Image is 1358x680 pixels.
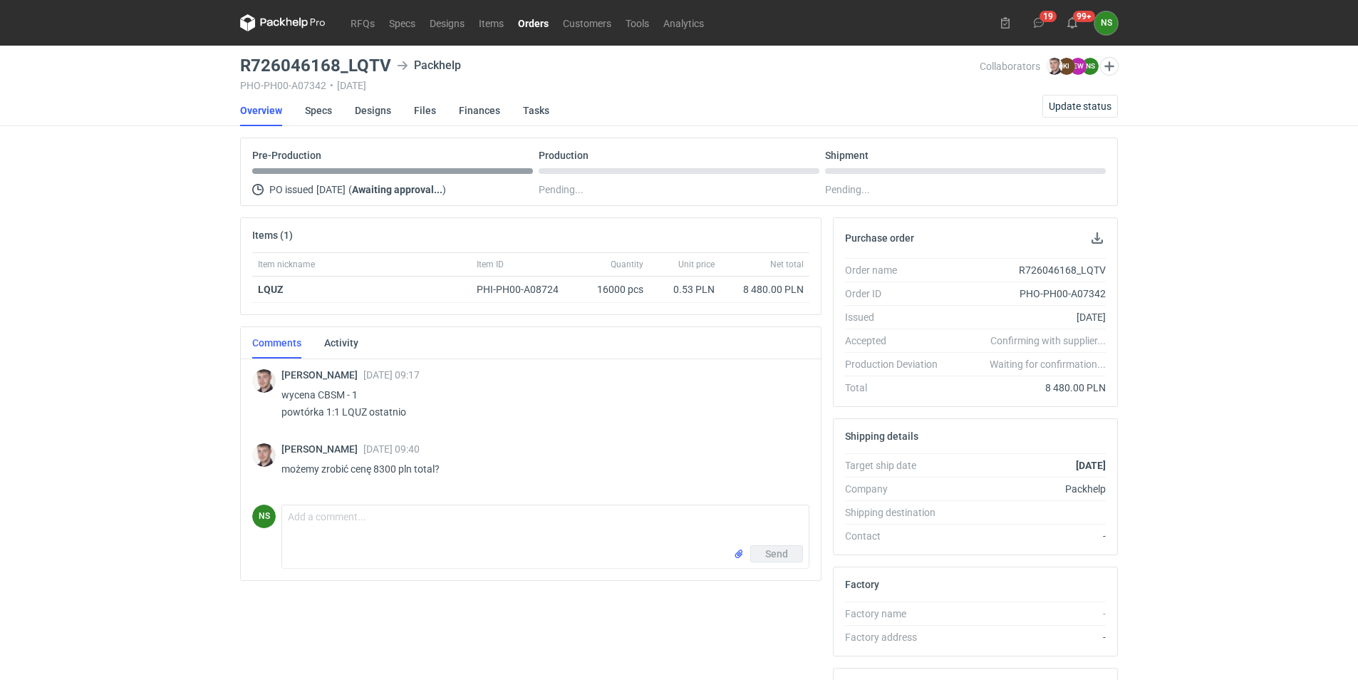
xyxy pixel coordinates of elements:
[363,443,420,455] span: [DATE] 09:40
[611,259,643,270] span: Quantity
[990,357,1106,371] em: Waiting for confirmation...
[1094,11,1118,35] div: Natalia Stępak
[252,443,276,467] img: Maciej Sikora
[539,150,589,161] p: Production
[825,150,869,161] p: Shipment
[343,14,382,31] a: RFQs
[281,460,798,478] p: możemy zrobić cenę 8300 pln total?
[348,184,352,195] span: (
[1100,57,1119,76] button: Edit collaborators
[1076,460,1106,471] strong: [DATE]
[845,334,949,348] div: Accepted
[252,505,276,528] figcaption: NS
[423,14,472,31] a: Designs
[281,386,798,421] p: wycena CBSM - 1 powtórka 1:1 LQUZ ostatnio
[539,181,584,198] span: Pending...
[556,14,618,31] a: Customers
[252,327,301,359] a: Comments
[316,181,346,198] span: [DATE]
[252,369,276,393] img: Maciej Sikora
[240,80,980,91] div: PHO-PH00-A07342 [DATE]
[845,381,949,395] div: Total
[750,545,803,562] button: Send
[1058,58,1075,75] figcaption: KI
[990,335,1106,346] em: Confirming with supplier...
[656,14,711,31] a: Analytics
[240,14,326,31] svg: Packhelp Pro
[618,14,656,31] a: Tools
[949,263,1106,277] div: R726046168_LQTV
[477,282,572,297] div: PHI-PH00-A08724
[765,549,788,559] span: Send
[472,14,511,31] a: Items
[281,443,363,455] span: [PERSON_NAME]
[397,57,461,74] div: Packhelp
[252,505,276,528] div: Natalia Stępak
[240,95,282,126] a: Overview
[1082,58,1099,75] figcaption: NS
[363,369,420,381] span: [DATE] 09:17
[355,95,391,126] a: Designs
[511,14,556,31] a: Orders
[845,357,949,371] div: Production Deviation
[330,80,333,91] span: •
[442,184,446,195] span: )
[845,630,949,644] div: Factory address
[382,14,423,31] a: Specs
[845,287,949,301] div: Order ID
[414,95,436,126] a: Files
[980,61,1040,72] span: Collaborators
[1027,11,1050,34] button: 19
[770,259,804,270] span: Net total
[845,431,918,442] h2: Shipping details
[949,529,1106,543] div: -
[252,181,533,198] div: PO issued
[1069,58,1087,75] figcaption: EW
[949,482,1106,496] div: Packhelp
[258,284,284,295] strong: LQUZ
[949,310,1106,324] div: [DATE]
[845,263,949,277] div: Order name
[825,181,1106,198] div: Pending...
[258,259,315,270] span: Item nickname
[352,184,442,195] strong: Awaiting approval...
[578,277,649,303] div: 16000 pcs
[726,282,804,297] div: 8 480.00 PLN
[252,230,293,241] h2: Items (1)
[1049,101,1111,111] span: Update status
[655,282,715,297] div: 0.53 PLN
[1042,95,1118,118] button: Update status
[949,287,1106,301] div: PHO-PH00-A07342
[252,150,321,161] p: Pre-Production
[845,529,949,543] div: Contact
[845,579,879,590] h2: Factory
[845,607,949,621] div: Factory name
[678,259,715,270] span: Unit price
[949,381,1106,395] div: 8 480.00 PLN
[845,310,949,324] div: Issued
[949,630,1106,644] div: -
[845,482,949,496] div: Company
[477,259,504,270] span: Item ID
[1089,230,1106,247] button: Download PO
[324,327,358,359] a: Activity
[949,607,1106,621] div: -
[523,95,549,126] a: Tasks
[1061,11,1084,34] button: 99+
[240,57,391,74] h3: R726046168_LQTV
[1046,58,1063,75] img: Maciej Sikora
[845,232,914,244] h2: Purchase order
[1094,11,1118,35] button: NS
[459,95,500,126] a: Finances
[845,458,949,473] div: Target ship date
[305,95,332,126] a: Specs
[845,505,949,520] div: Shipping destination
[281,369,363,381] span: [PERSON_NAME]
